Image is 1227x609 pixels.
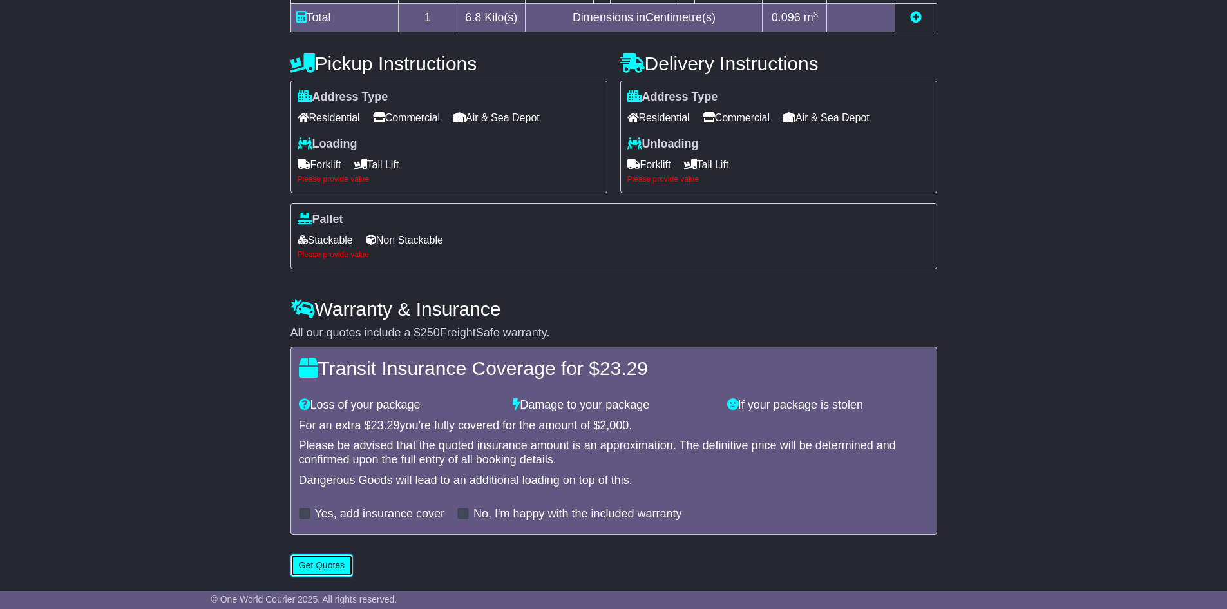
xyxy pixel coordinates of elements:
span: 23.29 [371,419,400,432]
td: Total [290,4,398,32]
span: m [804,11,819,24]
label: Unloading [627,137,699,151]
label: Address Type [627,90,718,104]
span: 6.8 [465,11,481,24]
span: Forklift [627,155,671,175]
span: © One World Courier 2025. All rights reserved. [211,594,397,604]
div: Loss of your package [292,398,507,412]
span: Air & Sea Depot [783,108,870,128]
td: Kilo(s) [457,4,526,32]
div: Please be advised that the quoted insurance amount is an approximation. The definitive price will... [299,439,929,467]
span: 23.29 [600,358,648,379]
label: Yes, add insurance cover [315,507,444,521]
span: Residential [627,108,690,128]
span: Air & Sea Depot [453,108,540,128]
label: Loading [298,137,357,151]
h4: Warranty & Insurance [290,298,937,320]
label: Address Type [298,90,388,104]
span: Tail Lift [684,155,729,175]
div: For an extra $ you're fully covered for the amount of $ . [299,419,929,433]
div: Dangerous Goods will lead to an additional loading on top of this. [299,474,929,488]
h4: Delivery Instructions [620,53,937,74]
label: No, I'm happy with the included warranty [473,507,682,521]
button: Get Quotes [290,554,354,577]
span: 2,000 [600,419,629,432]
h4: Transit Insurance Coverage for $ [299,358,929,379]
span: Forklift [298,155,341,175]
div: Please provide value [298,250,930,259]
label: Pallet [298,213,343,227]
span: Non Stackable [366,230,443,250]
a: Add new item [910,11,922,24]
div: All our quotes include a $ FreightSafe warranty. [290,326,937,340]
span: Residential [298,108,360,128]
span: 0.096 [772,11,801,24]
h4: Pickup Instructions [290,53,607,74]
td: Dimensions in Centimetre(s) [526,4,763,32]
div: Please provide value [627,175,930,184]
span: Commercial [703,108,770,128]
span: 250 [421,326,440,339]
span: Tail Lift [354,155,399,175]
div: If your package is stolen [721,398,935,412]
span: Stackable [298,230,353,250]
td: 1 [398,4,457,32]
span: Commercial [373,108,440,128]
div: Please provide value [298,175,600,184]
div: Damage to your package [506,398,721,412]
sup: 3 [813,10,819,19]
